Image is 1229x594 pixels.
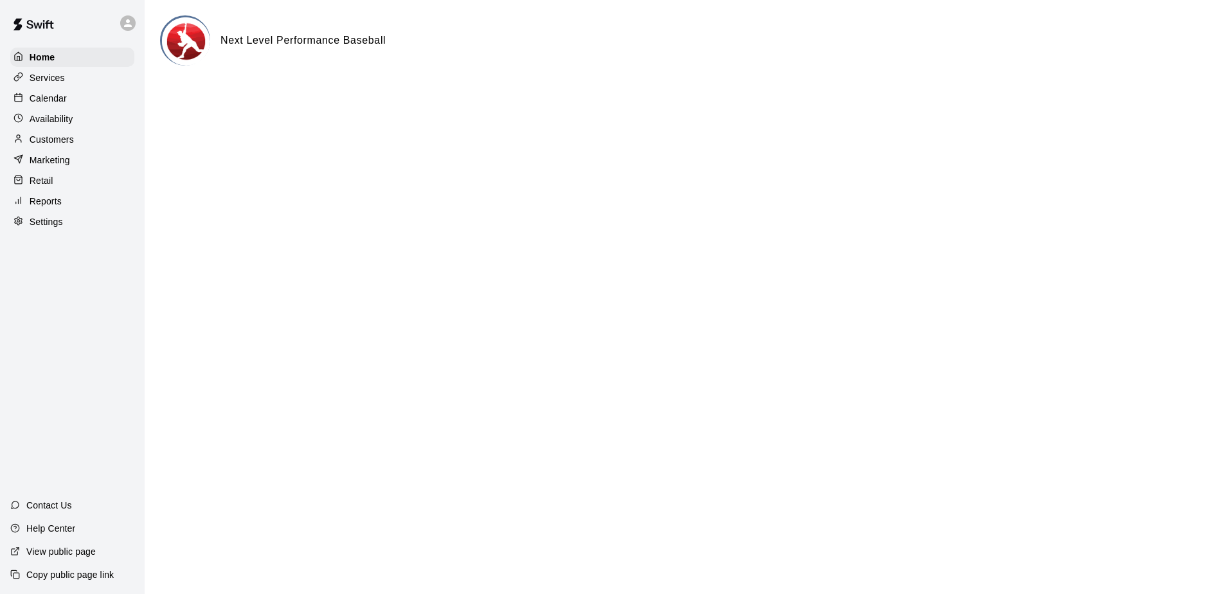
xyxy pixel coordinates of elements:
a: Calendar [10,89,134,108]
a: Settings [10,212,134,231]
a: Marketing [10,150,134,170]
p: Reports [30,195,62,208]
h6: Next Level Performance Baseball [220,32,386,49]
a: Customers [10,130,134,149]
p: Home [30,51,55,64]
a: Services [10,68,134,87]
p: Calendar [30,92,67,105]
img: Next Level Performance Baseball logo [162,17,210,66]
a: Retail [10,171,134,190]
p: Availability [30,113,73,125]
p: Retail [30,174,53,187]
a: Reports [10,192,134,211]
p: Settings [30,215,63,228]
a: Availability [10,109,134,129]
p: Marketing [30,154,70,166]
p: Help Center [26,522,75,535]
p: Copy public page link [26,568,114,581]
p: Customers [30,133,74,146]
p: View public page [26,545,96,558]
a: Home [10,48,134,67]
p: Contact Us [26,499,72,512]
p: Services [30,71,65,84]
